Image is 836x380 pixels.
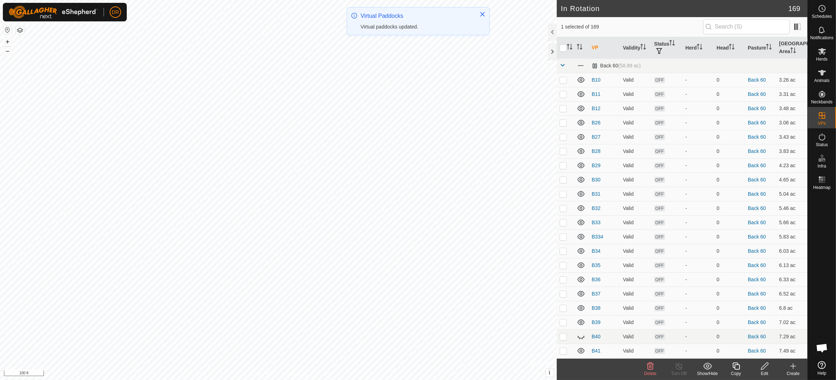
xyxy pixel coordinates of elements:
[714,215,745,230] td: 0
[546,369,554,377] button: i
[685,333,711,340] div: -
[776,37,807,59] th: [GEOGRAPHIC_DATA] Area
[714,87,745,101] td: 0
[654,291,665,297] span: OFF
[577,45,582,51] p-sorticon: Activate to sort
[361,23,472,31] div: Virtual paddocks updated.
[748,148,766,154] a: Back 60
[776,201,807,215] td: 5.46 ac
[776,115,807,130] td: 3.06 ac
[748,134,766,140] a: Back 60
[816,143,828,147] span: Status
[618,63,641,68] span: (58.89 ac)
[3,47,12,55] button: –
[620,115,651,130] td: Valid
[685,91,711,98] div: -
[776,272,807,287] td: 6.33 ac
[714,158,745,173] td: 0
[748,334,766,339] a: Back 60
[748,319,766,325] a: Back 60
[685,119,711,127] div: -
[685,205,711,212] div: -
[685,290,711,298] div: -
[776,329,807,344] td: 7.29 ac
[748,262,766,268] a: Back 60
[620,87,651,101] td: Valid
[776,358,807,372] td: 7.73 ac
[714,301,745,315] td: 0
[640,45,646,51] p-sorticon: Activate to sort
[776,244,807,258] td: 6.03 ac
[592,291,601,297] a: B37
[748,234,766,240] a: Back 60
[685,219,711,226] div: -
[592,148,601,154] a: B28
[589,37,620,59] th: VP
[685,176,711,184] div: -
[561,23,703,31] span: 1 selected of 169
[685,76,711,84] div: -
[285,371,306,377] a: Contact Us
[654,134,665,140] span: OFF
[250,371,277,377] a: Privacy Policy
[620,358,651,372] td: Valid
[789,3,800,14] span: 169
[361,12,472,20] div: Virtual Paddocks
[685,148,711,155] div: -
[665,370,693,377] div: Turn Off
[766,45,772,51] p-sorticon: Activate to sort
[776,73,807,87] td: 3.26 ac
[776,315,807,329] td: 7.02 ac
[814,78,830,83] span: Animals
[685,304,711,312] div: -
[549,370,550,376] span: i
[620,301,651,315] td: Valid
[654,248,665,254] span: OFF
[714,73,745,87] td: 0
[620,230,651,244] td: Valid
[776,344,807,358] td: 7.49 ac
[620,315,651,329] td: Valid
[592,163,601,168] a: B29
[748,77,766,83] a: Back 60
[620,144,651,158] td: Valid
[3,37,12,46] button: +
[592,177,601,183] a: B30
[714,329,745,344] td: 0
[697,45,702,51] p-sorticon: Activate to sort
[561,4,789,13] h2: In Rotation
[620,244,651,258] td: Valid
[620,272,651,287] td: Valid
[817,164,826,168] span: Infra
[651,37,682,59] th: Status
[685,105,711,112] div: -
[3,26,12,34] button: Reset Map
[748,248,766,254] a: Back 60
[654,163,665,169] span: OFF
[714,37,745,59] th: Head
[714,115,745,130] td: 0
[620,258,651,272] td: Valid
[16,26,24,35] button: Map Layers
[620,101,651,115] td: Valid
[714,358,745,372] td: 0
[592,134,601,140] a: B27
[685,233,711,241] div: -
[748,163,766,168] a: Back 60
[654,148,665,154] span: OFF
[654,191,665,197] span: OFF
[620,215,651,230] td: Valid
[811,337,833,359] div: Open chat
[654,319,665,325] span: OFF
[654,177,665,183] span: OFF
[779,370,807,377] div: Create
[810,36,834,40] span: Notifications
[685,162,711,169] div: -
[748,191,766,197] a: Back 60
[592,120,601,125] a: B26
[816,57,827,61] span: Herds
[620,187,651,201] td: Valid
[813,185,831,190] span: Heatmap
[592,220,601,225] a: B33
[776,173,807,187] td: 4.65 ac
